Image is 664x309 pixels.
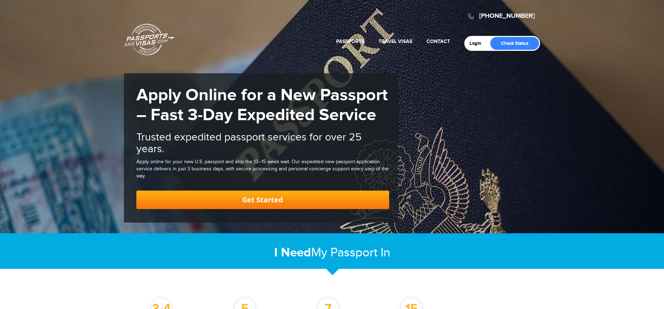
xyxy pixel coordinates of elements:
a: Contact [427,38,450,44]
a: Check Status [490,37,539,50]
span: Passport In [330,245,390,260]
h2: My [124,245,540,260]
div: Apply online for your new U.S. passport and skip the 13–15 week wait. Our expedited new passport ... [136,159,389,180]
a: Passports [336,38,364,44]
h2: Trusted expedited passport services for over 25 years. [136,132,389,155]
a: [PHONE_NUMBER] [479,12,535,20]
strong: I Need [274,245,311,260]
a: Passports & [DOMAIN_NAME] [124,23,175,55]
a: Travel Visas [378,38,412,44]
strong: Apply Online for a New Passport – Fast 3-Day Expedited Service [136,85,388,126]
a: Get Started [136,191,389,209]
a: Login [470,41,486,46]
